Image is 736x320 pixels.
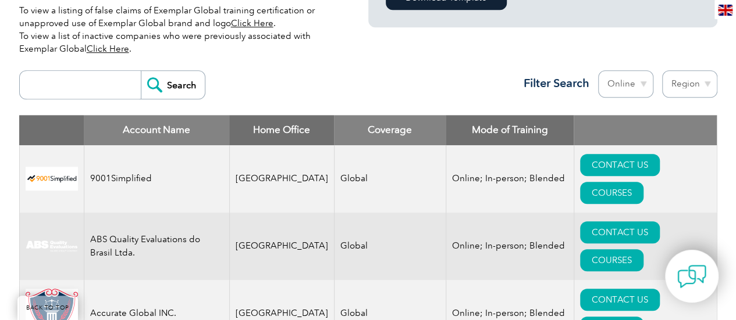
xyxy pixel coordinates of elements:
[84,145,229,213] td: 9001Simplified
[517,76,589,91] h3: Filter Search
[446,145,574,213] td: Online; In-person; Blended
[677,262,706,291] img: contact-chat.png
[84,213,229,280] td: ABS Quality Evaluations do Brasil Ltda.
[334,213,446,280] td: Global
[229,213,334,280] td: [GEOGRAPHIC_DATA]
[26,167,78,190] img: 37c9c059-616f-eb11-a812-002248153038-logo.png
[231,18,273,28] a: Click Here
[580,221,660,243] a: CONTACT US
[141,71,205,99] input: Search
[84,115,229,145] th: Account Name: activate to sort column descending
[718,5,733,16] img: en
[580,249,643,271] a: COURSES
[574,115,717,145] th: : activate to sort column ascending
[446,115,574,145] th: Mode of Training: activate to sort column ascending
[580,289,660,311] a: CONTACT US
[446,213,574,280] td: Online; In-person; Blended
[580,154,660,176] a: CONTACT US
[580,182,643,204] a: COURSES
[229,115,334,145] th: Home Office: activate to sort column ascending
[229,145,334,213] td: [GEOGRAPHIC_DATA]
[26,240,78,253] img: c92924ac-d9bc-ea11-a814-000d3a79823d-logo.jpg
[17,296,78,320] a: BACK TO TOP
[19,4,333,55] p: To view a listing of false claims of Exemplar Global training certification or unapproved use of ...
[87,44,129,54] a: Click Here
[334,115,446,145] th: Coverage: activate to sort column ascending
[334,145,446,213] td: Global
